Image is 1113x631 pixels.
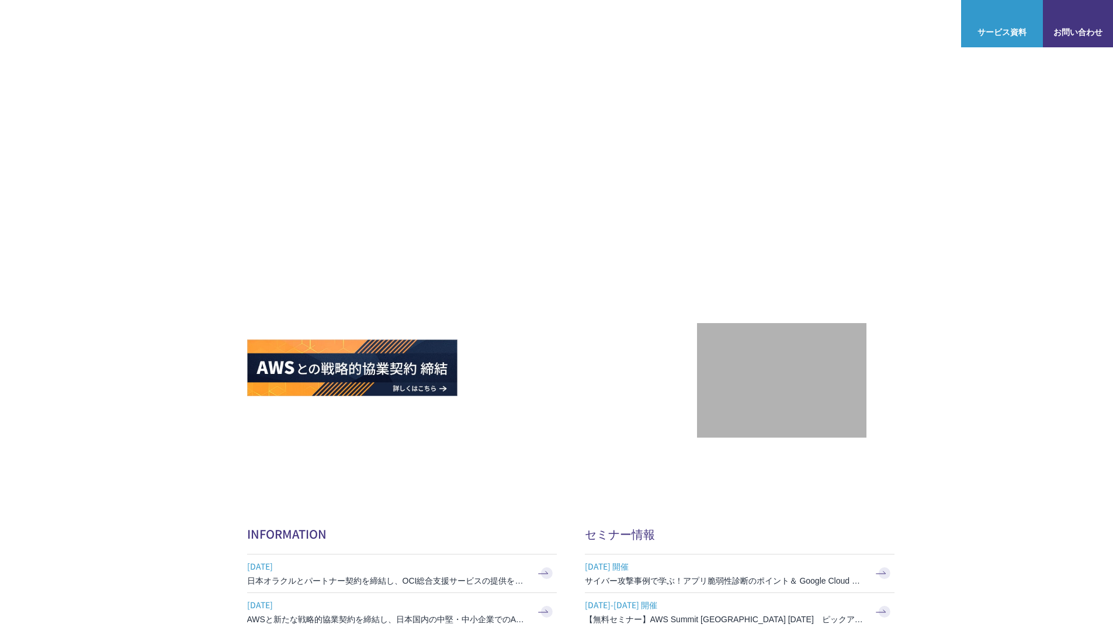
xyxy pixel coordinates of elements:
[729,106,834,211] img: AWSプレミアティアサービスパートナー
[134,11,219,36] span: NHN テコラス AWS総合支援サービス
[585,613,865,625] h3: 【無料セミナー】AWS Summit [GEOGRAPHIC_DATA] [DATE] ピックアップセッション
[1069,9,1087,23] img: お問い合わせ
[247,554,557,592] a: [DATE] 日本オラクルとパートナー契約を締結し、OCI総合支援サービスの提供を開始
[768,225,795,242] em: AWS
[849,18,893,30] p: ナレッジ
[247,593,557,631] a: [DATE] AWSと新たな戦略的協業契約を締結し、日本国内の中堅・中小企業でのAWS活用を加速
[247,525,557,542] h2: INFORMATION
[247,129,697,181] p: AWSの導入からコスト削減、 構成・運用の最適化からデータ活用まで 規模や業種業態を問わない マネージドサービスで
[1043,26,1113,38] span: お問い合わせ
[961,26,1043,38] span: サービス資料
[585,525,894,542] h2: セミナー情報
[247,339,457,396] img: AWSとの戦略的協業契約 締結
[557,18,585,30] p: 強み
[917,18,949,30] a: ログイン
[585,554,894,592] a: [DATE] 開催 サイバー攻撃事例で学ぶ！アプリ脆弱性診断のポイント＆ Google Cloud セキュリティ対策
[715,225,848,270] p: 最上位プレミアティア サービスパートナー
[993,9,1011,23] img: AWS総合支援サービス C-Chorus サービス資料
[247,192,697,304] h1: AWS ジャーニーの 成功を実現
[247,575,528,587] h3: 日本オラクルとパートナー契約を締結し、OCI総合支援サービスの提供を開始
[608,18,653,30] p: サービス
[720,341,843,426] img: 契約件数
[676,18,769,30] p: 業種別ソリューション
[793,18,826,30] a: 導入事例
[585,557,865,575] span: [DATE] 開催
[585,575,865,587] h3: サイバー攻撃事例で学ぶ！アプリ脆弱性診断のポイント＆ Google Cloud セキュリティ対策
[585,596,865,613] span: [DATE]-[DATE] 開催
[247,613,528,625] h3: AWSと新たな戦略的協業契約を締結し、日本国内の中堅・中小企業でのAWS活用を加速
[247,596,528,613] span: [DATE]
[464,339,675,396] img: AWS請求代行サービス 統合管理プラン
[585,593,894,631] a: [DATE]-[DATE] 開催 【無料セミナー】AWS Summit [GEOGRAPHIC_DATA] [DATE] ピックアップセッション
[247,557,528,575] span: [DATE]
[18,9,219,37] a: AWS総合支援サービス C-Chorus NHN テコラスAWS総合支援サービス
